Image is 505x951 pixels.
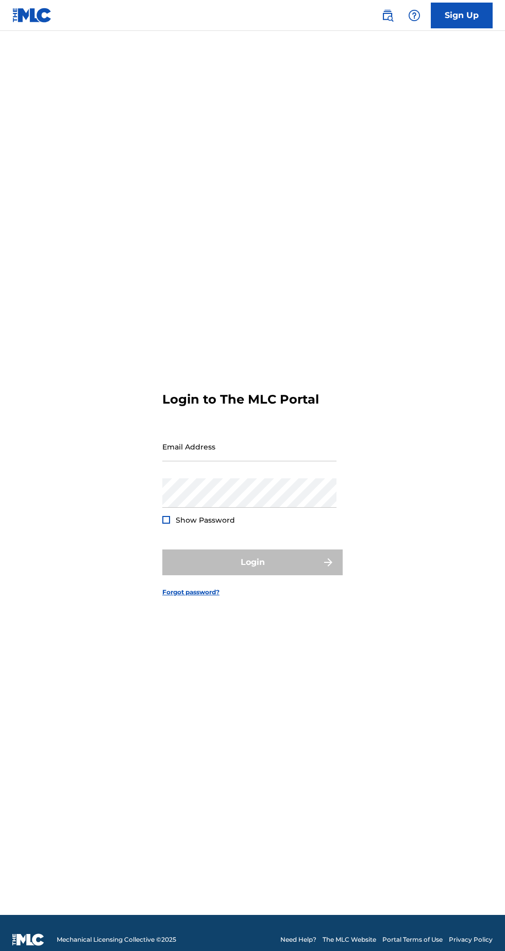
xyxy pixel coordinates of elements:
img: logo [12,933,44,946]
span: Mechanical Licensing Collective © 2025 [57,935,176,944]
h3: Login to The MLC Portal [162,392,319,407]
div: Help [404,5,425,26]
a: The MLC Website [323,935,376,944]
a: Privacy Policy [449,935,493,944]
img: search [381,9,394,22]
a: Forgot password? [162,588,220,597]
a: Public Search [377,5,398,26]
iframe: Chat Widget [453,902,505,951]
a: Portal Terms of Use [382,935,443,944]
a: Need Help? [280,935,316,944]
span: Show Password [176,515,235,525]
img: MLC Logo [12,8,52,23]
img: help [408,9,420,22]
a: Sign Up [431,3,493,28]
